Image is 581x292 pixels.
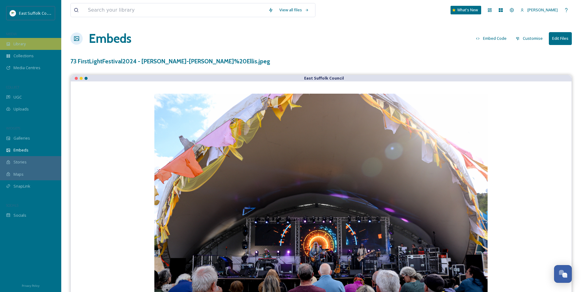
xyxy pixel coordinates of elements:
span: Library [13,41,26,47]
button: Embed Code [473,32,510,44]
span: WIDGETS [6,126,20,130]
span: [PERSON_NAME] [527,7,558,13]
span: Collections [13,53,34,59]
input: Search your library [85,3,265,17]
span: UGC [13,94,22,100]
a: What's New [451,6,481,14]
h3: 73 FirstLightFestival2024 - [PERSON_NAME]-[PERSON_NAME]%20Ellis.jpeg [70,57,270,66]
button: Open Chat [554,265,572,283]
span: COLLECT [6,85,19,89]
span: SnapLink [13,183,30,189]
img: ESC%20Logo.png [10,10,16,16]
span: Stories [13,159,27,165]
span: Galleries [13,135,30,141]
span: East Suffolk Council [19,10,55,16]
a: View all files [276,4,312,16]
span: Media Centres [13,65,40,71]
span: Maps [13,171,24,177]
span: Privacy Policy [22,284,40,288]
span: Socials [13,212,26,218]
span: Uploads [13,106,29,112]
span: MEDIA [6,32,17,36]
a: Privacy Policy [22,282,40,289]
span: Embeds [13,147,28,153]
button: Customise [513,32,546,44]
button: Edit Files [549,32,572,45]
span: SOCIALS [6,203,18,208]
a: [PERSON_NAME] [517,4,561,16]
a: Embeds [89,29,131,48]
strong: East Suffolk Council [304,75,344,81]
